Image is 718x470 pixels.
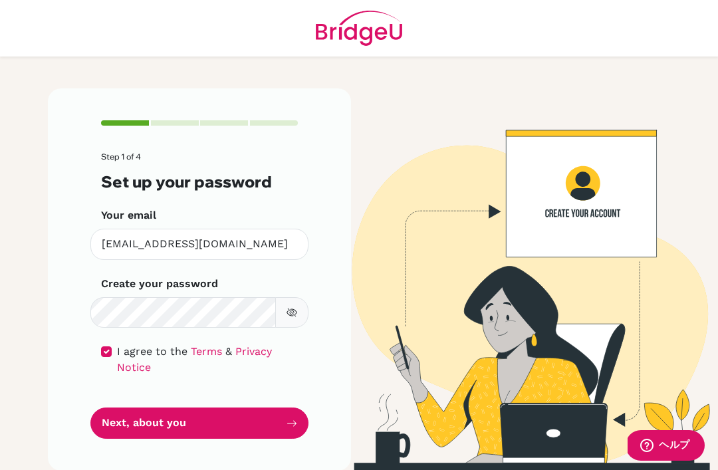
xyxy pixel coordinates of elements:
span: Step 1 of 4 [101,152,141,162]
iframe: ウィジェットを開いて詳しい情報を確認できます [628,430,705,463]
span: I agree to the [117,345,187,358]
span: & [225,345,232,358]
input: Insert your email* [90,229,308,260]
a: Terms [191,345,222,358]
label: Your email [101,207,156,223]
label: Create your password [101,276,218,292]
button: Next, about you [90,408,308,439]
h3: Set up your password [101,172,298,191]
